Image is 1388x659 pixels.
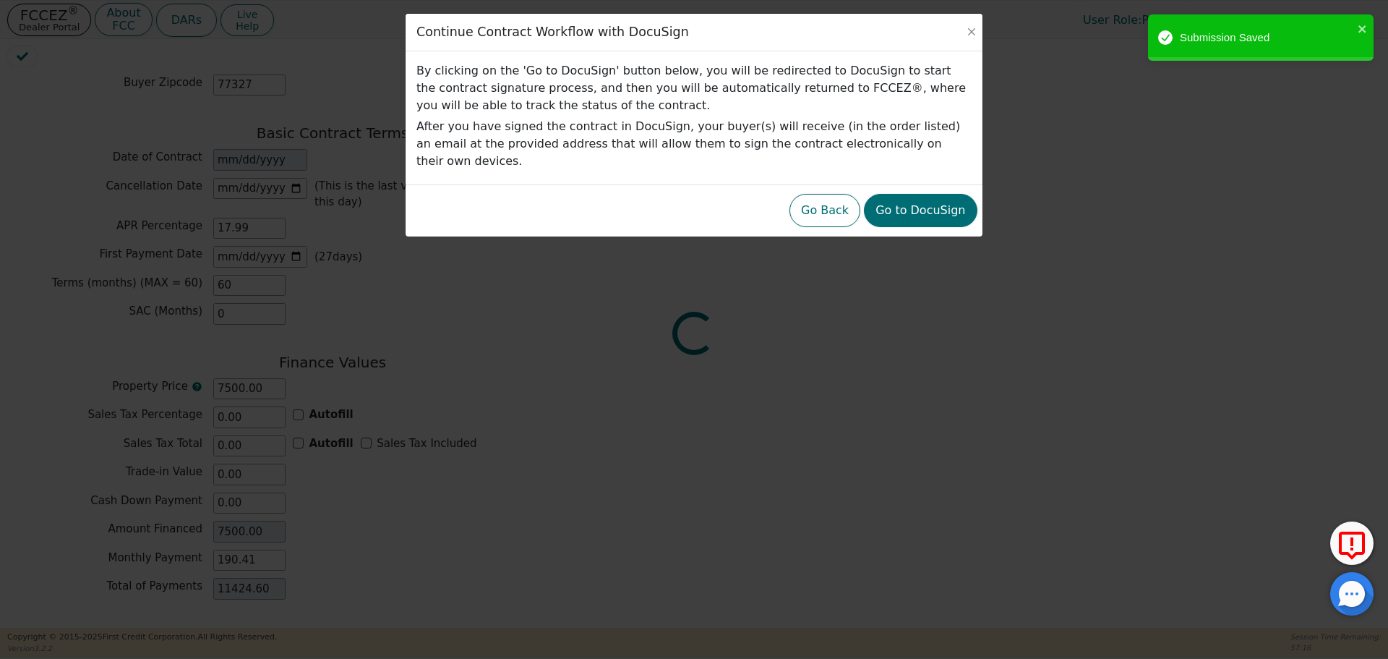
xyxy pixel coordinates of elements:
h3: Continue Contract Workflow with DocuSign [416,25,689,40]
button: Go to DocuSign [864,194,977,227]
p: By clicking on the 'Go to DocuSign' button below, you will be redirected to DocuSign to start the... [416,62,972,114]
button: close [1358,20,1368,37]
p: After you have signed the contract in DocuSign, your buyer(s) will receive (in the order listed) ... [416,118,972,170]
button: Close [964,25,979,39]
button: Go Back [789,194,860,227]
button: Report Error to FCC [1330,522,1374,565]
div: Submission Saved [1180,30,1353,46]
